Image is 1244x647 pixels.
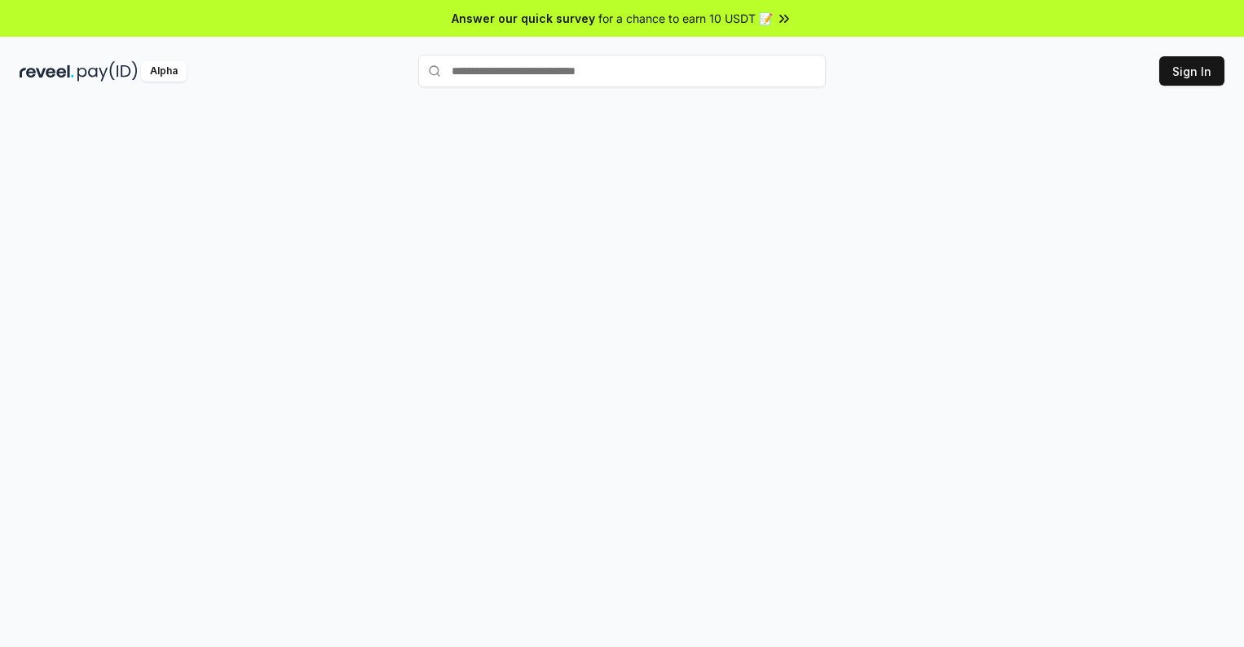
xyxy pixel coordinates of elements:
[452,10,595,27] span: Answer our quick survey
[77,61,138,82] img: pay_id
[20,61,74,82] img: reveel_dark
[598,10,773,27] span: for a chance to earn 10 USDT 📝
[1159,56,1224,86] button: Sign In
[141,61,187,82] div: Alpha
